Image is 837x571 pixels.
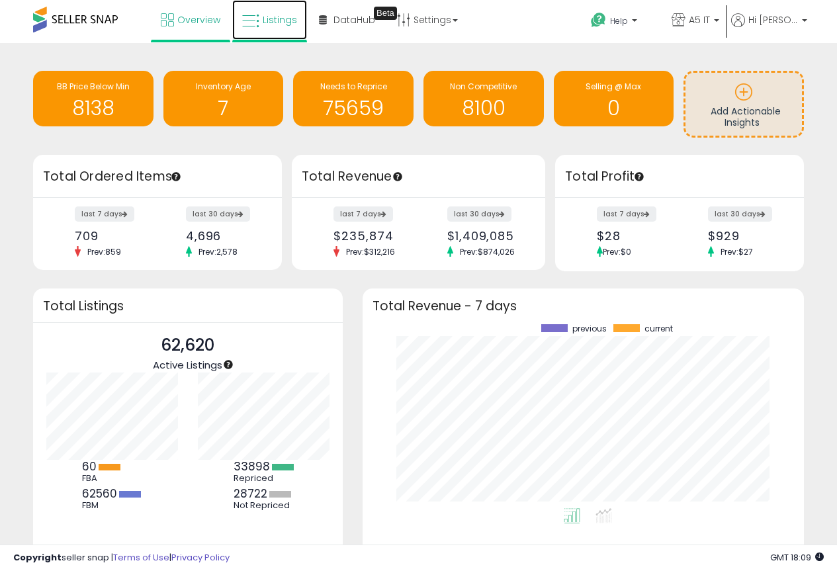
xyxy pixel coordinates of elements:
div: $1,409,085 [447,229,522,243]
a: Selling @ Max 0 [554,71,674,126]
a: Hi [PERSON_NAME] [731,13,807,43]
span: Add Actionable Insights [711,105,781,130]
a: Terms of Use [113,551,169,564]
span: Hi [PERSON_NAME] [748,13,798,26]
a: Needs to Reprice 75659 [293,71,414,126]
span: Prev: $874,026 [453,246,521,257]
div: 4,696 [186,229,259,243]
span: Prev: 2,578 [192,246,244,257]
label: last 7 days [597,206,656,222]
div: Not Repriced [234,500,293,511]
span: Selling @ Max [586,81,641,92]
h3: Total Profit [565,167,794,186]
label: last 30 days [447,206,511,222]
span: Prev: $312,216 [339,246,402,257]
b: 60 [82,459,97,474]
span: Overview [177,13,220,26]
div: Repriced [234,473,294,484]
div: FBA [82,473,142,484]
a: Privacy Policy [171,551,230,564]
label: last 7 days [333,206,393,222]
label: last 30 days [186,206,250,222]
a: Add Actionable Insights [685,73,802,136]
strong: Copyright [13,551,62,564]
h3: Total Ordered Items [43,167,272,186]
span: DataHub [333,13,375,26]
span: Non Competitive [450,81,517,92]
h3: Total Listings [43,301,333,311]
span: current [644,324,673,333]
div: Tooltip anchor [170,171,182,183]
a: Non Competitive 8100 [423,71,544,126]
div: 709 [75,229,148,243]
span: Listings [263,13,297,26]
span: previous [572,324,607,333]
div: seller snap | | [13,552,230,564]
label: last 30 days [708,206,772,222]
div: Tooltip anchor [633,171,645,183]
span: BB Price Below Min [57,81,130,92]
h1: 7 [170,97,277,119]
div: Tooltip anchor [374,7,397,20]
span: 2025-09-6 18:09 GMT [770,551,824,564]
div: $28 [597,229,670,243]
h1: 0 [560,97,668,119]
a: BB Price Below Min 8138 [33,71,154,126]
p: 62,620 [153,333,222,358]
h1: 75659 [300,97,407,119]
h1: 8100 [430,97,537,119]
span: Help [610,15,628,26]
a: Inventory Age 7 [163,71,284,126]
i: Get Help [590,12,607,28]
span: A5 IT [689,13,710,26]
b: 28722 [234,486,267,502]
span: Inventory Age [196,81,251,92]
h3: Total Revenue [302,167,535,186]
span: Prev: 859 [81,246,128,257]
span: Needs to Reprice [320,81,387,92]
div: FBM [82,500,142,511]
span: Active Listings [153,358,222,372]
span: Prev: $27 [714,246,760,257]
a: Help [580,2,660,43]
div: Tooltip anchor [222,359,234,371]
label: last 7 days [75,206,134,222]
div: $929 [708,229,781,243]
span: Prev: $0 [603,246,631,257]
b: 33898 [234,459,270,474]
b: 62560 [82,486,117,502]
h1: 8138 [40,97,147,119]
div: $235,874 [333,229,408,243]
h3: Total Revenue - 7 days [373,301,794,311]
div: Tooltip anchor [392,171,404,183]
